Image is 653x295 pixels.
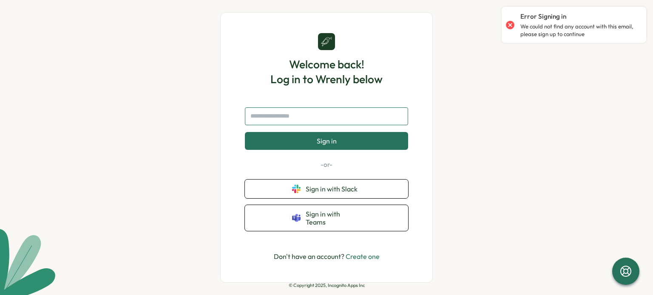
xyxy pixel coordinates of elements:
[270,57,383,87] h1: Welcome back! Log in to Wrenly below
[520,12,566,21] p: Error Signing in
[317,137,337,145] span: Sign in
[306,185,361,193] span: Sign in with Slack
[245,160,408,169] p: -or-
[245,132,408,150] button: Sign in
[274,251,380,262] p: Don't have an account?
[346,252,380,261] a: Create one
[306,210,361,226] span: Sign in with Teams
[245,180,408,198] button: Sign in with Slack
[520,23,638,38] p: We could not find any account with this email, please sign up to continue
[245,205,408,231] button: Sign in with Teams
[289,283,365,288] p: © Copyright 2025, Incognito Apps Inc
